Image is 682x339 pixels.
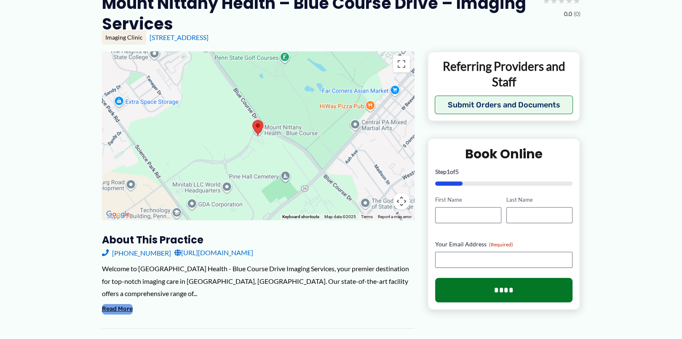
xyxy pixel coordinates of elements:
button: Map camera controls [393,193,410,210]
label: Last Name [506,196,572,204]
span: Map data ©2025 [324,214,356,219]
button: Toggle fullscreen view [393,56,410,72]
h3: About this practice [102,233,414,246]
button: Keyboard shortcuts [282,214,319,220]
span: 1 [447,168,450,175]
a: [STREET_ADDRESS] [150,33,209,41]
span: 0.0 [564,8,572,19]
label: First Name [435,196,501,204]
p: Referring Providers and Staff [435,59,573,89]
span: 5 [455,168,459,175]
span: (0) [574,8,580,19]
h2: Book Online [435,146,573,162]
button: Read More [102,304,133,314]
p: Step of [435,169,573,175]
a: Report a map error [378,214,412,219]
div: Welcome to [GEOGRAPHIC_DATA] Health - Blue Course Drive Imaging Services, your premier destinatio... [102,262,414,300]
img: Google [104,209,132,220]
a: Open this area in Google Maps (opens a new window) [104,209,132,220]
a: Terms (opens in new tab) [361,214,373,219]
a: [URL][DOMAIN_NAME] [174,246,253,259]
div: Imaging Clinic [102,30,146,45]
button: Submit Orders and Documents [435,96,573,114]
span: (Required) [489,241,513,248]
a: [PHONE_NUMBER] [102,246,171,259]
label: Your Email Address [435,240,573,248]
